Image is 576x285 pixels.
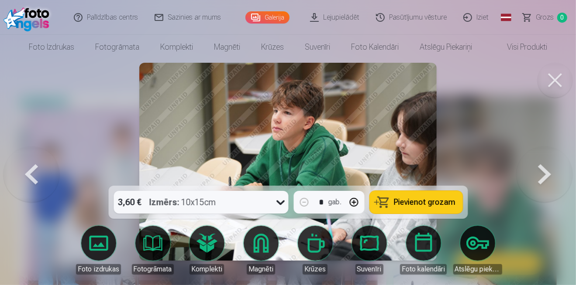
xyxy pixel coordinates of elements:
[345,226,394,275] a: Suvenīri
[76,264,121,275] div: Foto izdrukas
[453,264,502,275] div: Atslēgu piekariņi
[149,196,179,208] strong: Izmērs :
[74,226,123,275] a: Foto izdrukas
[132,264,174,275] div: Fotogrāmata
[303,264,328,275] div: Krūzes
[251,35,294,59] a: Krūzes
[183,226,231,275] a: Komplekti
[114,191,146,214] div: 3,60 €
[150,35,203,59] a: Komplekti
[245,11,290,24] a: Galerija
[453,226,502,275] a: Atslēgu piekariņi
[557,13,567,23] span: 0
[294,35,341,59] a: Suvenīri
[328,197,341,207] div: gab.
[128,226,177,275] a: Fotogrāmata
[536,12,554,23] span: Grozs
[355,264,383,275] div: Suvenīri
[483,35,558,59] a: Visi produkti
[149,191,216,214] div: 10x15cm
[394,198,455,206] span: Pievienot grozam
[341,35,409,59] a: Foto kalendāri
[409,35,483,59] a: Atslēgu piekariņi
[18,35,85,59] a: Foto izdrukas
[369,191,462,214] button: Pievienot grozam
[203,35,251,59] a: Magnēti
[399,226,448,275] a: Foto kalendāri
[85,35,150,59] a: Fotogrāmata
[247,264,275,275] div: Magnēti
[237,226,286,275] a: Magnēti
[190,264,224,275] div: Komplekti
[400,264,447,275] div: Foto kalendāri
[291,226,340,275] a: Krūzes
[3,3,54,31] img: /fa1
